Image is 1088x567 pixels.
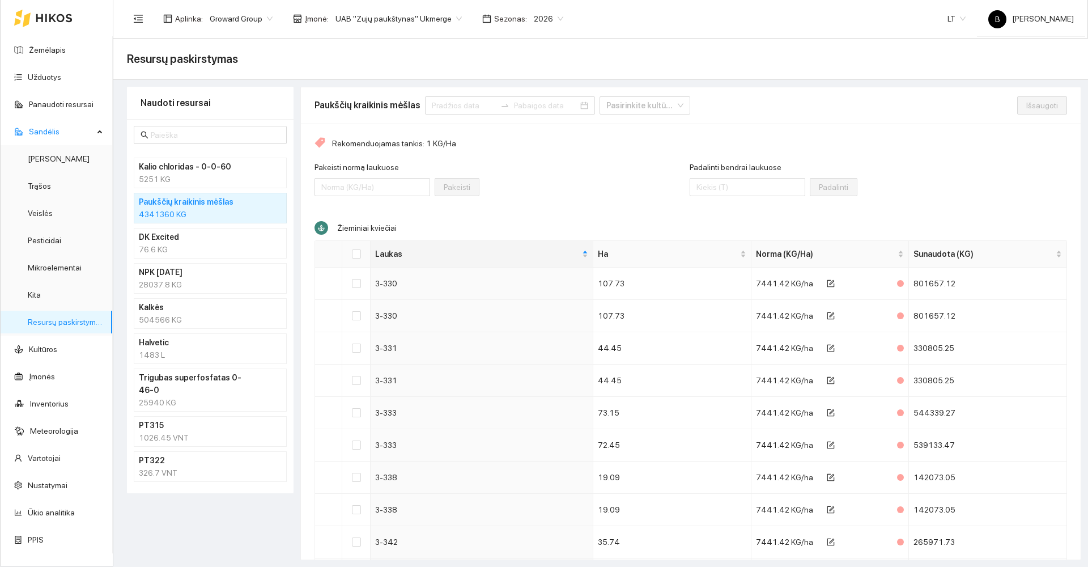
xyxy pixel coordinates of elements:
[756,311,813,320] span: 7441.42 KG/ha
[139,467,282,479] div: 326.7 VNT
[909,429,1067,462] td: 539133.47
[818,274,844,293] button: form
[827,441,835,450] span: form
[690,162,781,174] label: Padalinti bendrai laukuose
[29,120,93,143] span: Sandėlis
[28,236,61,245] a: Pesticidai
[141,131,148,139] span: search
[827,506,835,515] span: form
[827,538,835,547] span: form
[28,318,104,327] a: Resursų paskirstymas
[534,10,563,27] span: 2026
[163,14,172,23] span: layout
[139,301,252,314] h4: Kalkės
[139,419,252,431] h4: PT315
[371,268,593,300] td: 3-330
[175,12,203,25] span: Aplinka :
[818,307,844,325] button: form
[127,7,150,30] button: menu-fold
[133,14,143,24] span: menu-fold
[756,248,896,260] span: Norma (KG/Ha)
[514,99,578,112] input: Pabaigos data
[30,399,69,408] a: Inventorius
[337,223,397,232] span: Žieminiai kviečiai
[371,429,593,462] td: 3-333
[593,429,751,462] td: 72.45
[139,266,252,278] h4: NPK [DATE]
[139,431,282,444] div: 1026.45 VNT
[593,526,751,558] td: 35.74
[139,349,282,361] div: 1483 L
[818,436,844,454] button: form
[909,526,1067,558] td: 265971.73
[810,178,857,196] button: Padalinti
[690,178,805,196] input: Padalinti bendrai laukuose
[29,345,57,354] a: Kultūros
[482,14,491,23] span: calendar
[139,173,282,185] div: 5251 KG
[139,196,252,208] h4: Paukščių kraikinis mėšlas
[494,12,527,25] span: Sezonas :
[500,101,509,110] span: to
[139,454,252,467] h4: PT322
[371,365,593,397] td: 3-331
[371,300,593,332] td: 3-330
[500,101,509,110] span: swap-right
[28,535,44,544] a: PPIS
[756,505,813,514] span: 7441.42 KG/ha
[909,332,1067,365] td: 330805.25
[1017,96,1067,115] button: Išsaugoti
[598,248,738,260] span: Ha
[827,376,835,386] span: form
[371,526,593,558] td: 3-342
[947,10,966,27] span: LT
[29,372,55,381] a: Įmonės
[139,314,282,326] div: 504566 KG
[28,290,41,299] a: Kita
[139,396,282,409] div: 25940 KG
[30,426,78,435] a: Meteorologija
[314,137,325,150] span: tag
[371,397,593,429] td: 3-333
[29,45,66,54] a: Žemėlapis
[141,87,280,119] div: Naudoti resursai
[139,278,282,291] div: 28037.8 KG
[314,137,1067,150] div: Rekomenduojamas tankis: 1 KG/Ha
[371,494,593,526] td: 3-338
[593,397,751,429] td: 73.15
[139,231,252,243] h4: DK Excited
[818,339,844,357] button: form
[818,404,844,422] button: form
[818,468,844,486] button: form
[751,241,909,268] th: this column's title is Norma (KG/Ha),this column is sortable
[756,344,813,353] span: 7441.42 KG/ha
[293,14,302,23] span: shop
[371,332,593,365] td: 3-331
[151,129,280,141] input: Paieška
[139,208,282,221] div: 4341360 KG
[909,462,1067,494] td: 142073.05
[909,397,1067,429] td: 544339.27
[593,332,751,365] td: 44.45
[28,263,82,272] a: Mikroelementai
[139,371,252,396] h4: Trigubas superfosfatas 0-46-0
[818,501,844,519] button: form
[314,162,399,174] label: Pakeisti normą laukuose
[909,241,1067,268] th: this column's title is Sunaudota (KG),this column is sortable
[593,462,751,494] td: 19.09
[818,533,844,551] button: form
[593,365,751,397] td: 44.45
[909,365,1067,397] td: 330805.25
[28,209,53,218] a: Veislės
[593,494,751,526] td: 19.09
[432,99,496,112] input: Pradžios data
[375,248,580,260] span: Laukas
[593,241,751,268] th: this column's title is Ha,this column is sortable
[827,280,835,289] span: form
[314,98,420,112] div: Paukščių kraikinis mėšlas
[756,441,813,450] span: 7441.42 KG/ha
[210,10,273,27] span: Groward Group
[28,508,75,517] a: Ūkio analitika
[756,473,813,482] span: 7441.42 KG/ha
[28,73,61,82] a: Užduotys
